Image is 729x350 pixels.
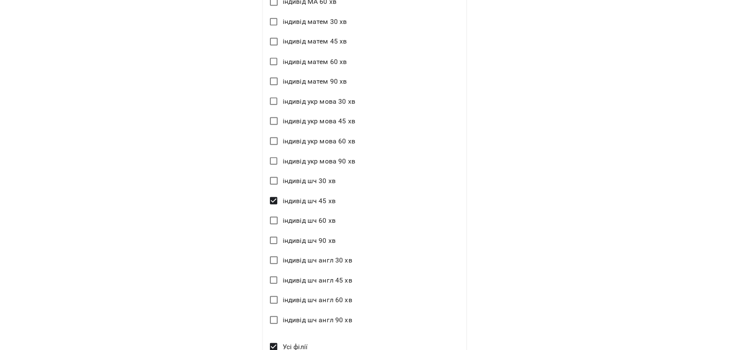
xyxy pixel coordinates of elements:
span: індивід укр мова 30 хв [283,96,355,106]
span: індивід матем 45 хв [283,36,347,47]
span: індивід матем 60 хв [283,56,347,67]
span: індивід укр мова 45 хв [283,116,355,126]
span: індивід матем 90 хв [283,76,347,86]
span: індивід шч англ 60 хв [283,295,352,305]
span: індивід шч 90 хв [283,235,336,245]
span: індивід шч 30 хв [283,175,336,186]
span: індивід шч англ 90 хв [283,315,352,325]
span: індивід шч англ 45 хв [283,275,352,285]
span: індивід укр мова 90 хв [283,156,355,166]
span: індивід шч англ 30 хв [283,255,352,265]
span: індивід укр мова 60 хв [283,136,355,146]
span: індивід матем 30 хв [283,17,347,27]
span: індивід шч 60 хв [283,215,336,225]
span: індивід шч 45 хв [283,195,336,206]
